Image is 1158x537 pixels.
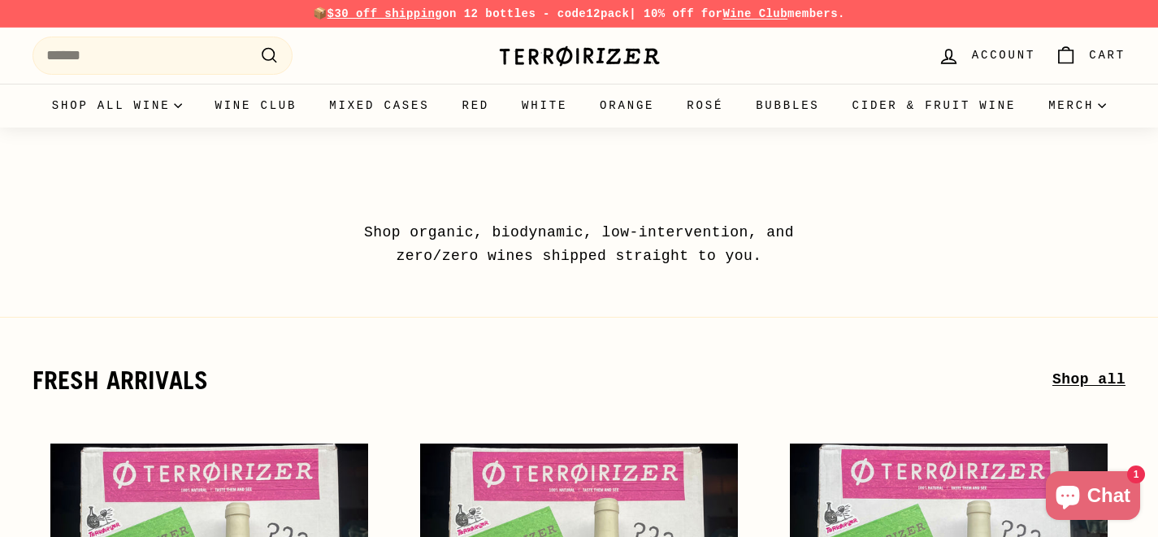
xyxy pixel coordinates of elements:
[33,5,1125,23] p: 📦 on 12 bottles - code | 10% off for members.
[1041,471,1145,524] inbox-online-store-chat: Shopify online store chat
[36,84,199,128] summary: Shop all wine
[198,84,313,128] a: Wine Club
[33,366,1052,394] h2: fresh arrivals
[1032,84,1122,128] summary: Merch
[972,46,1035,64] span: Account
[836,84,1033,128] a: Cider & Fruit Wine
[313,84,445,128] a: Mixed Cases
[739,84,835,128] a: Bubbles
[505,84,583,128] a: White
[445,84,505,128] a: Red
[722,7,787,20] a: Wine Club
[583,84,670,128] a: Orange
[1052,368,1125,392] a: Shop all
[327,7,443,20] span: $30 off shipping
[586,7,629,20] strong: 12pack
[928,32,1045,80] a: Account
[1045,32,1135,80] a: Cart
[670,84,739,128] a: Rosé
[327,221,831,268] p: Shop organic, biodynamic, low-intervention, and zero/zero wines shipped straight to you.
[1089,46,1125,64] span: Cart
